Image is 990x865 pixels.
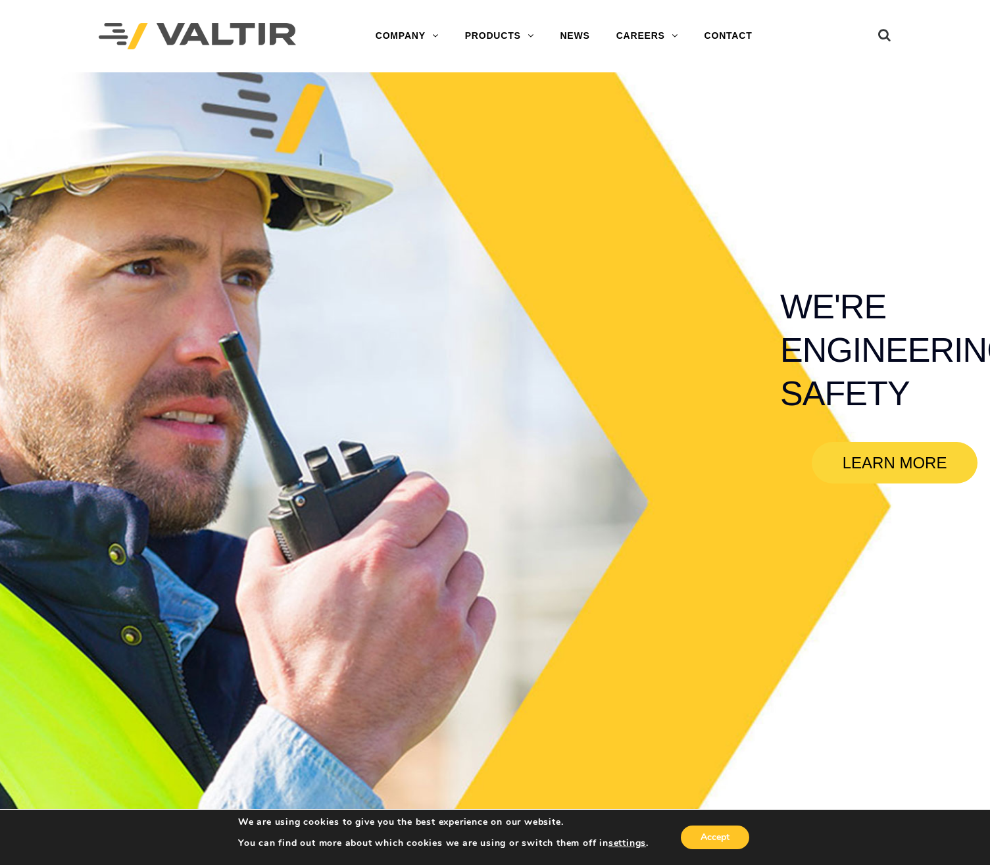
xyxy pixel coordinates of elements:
a: COMPANY [362,23,452,49]
p: We are using cookies to give you the best experience on our website. [238,816,649,828]
img: Valtir [99,23,296,50]
a: LEARN MORE [812,442,978,483]
rs-layer: WE'RE ENGINEERING SAFETY [780,285,914,415]
button: Accept [681,826,749,849]
a: CONTACT [691,23,766,49]
a: CAREERS [603,23,691,49]
a: NEWS [547,23,603,49]
button: settings [608,837,646,849]
a: PRODUCTS [452,23,547,49]
p: You can find out more about which cookies we are using or switch them off in . [238,837,649,849]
